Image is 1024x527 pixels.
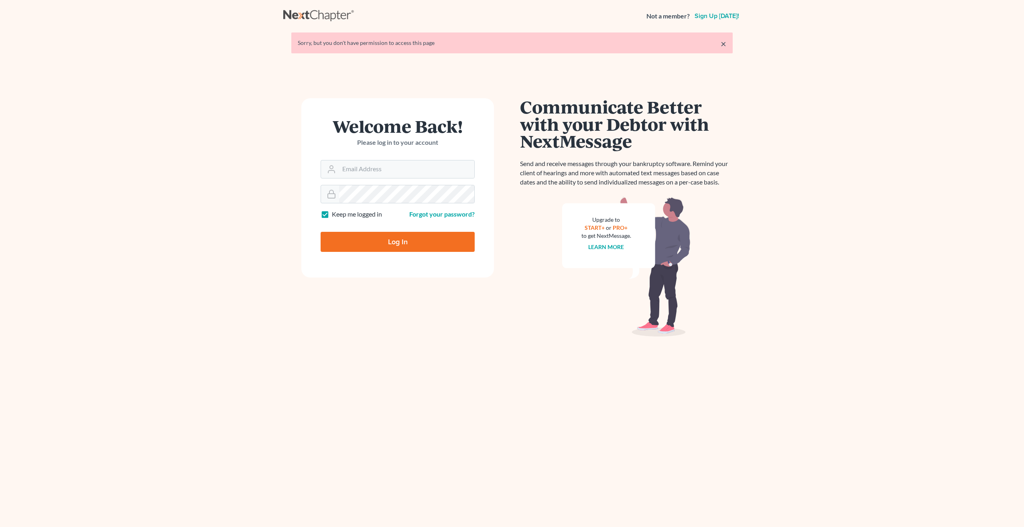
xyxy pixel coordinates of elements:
a: Forgot your password? [409,210,475,218]
input: Email Address [339,160,474,178]
p: Please log in to your account [321,138,475,147]
div: Sorry, but you don't have permission to access this page [298,39,726,47]
div: Upgrade to [581,216,631,224]
a: Learn more [589,243,624,250]
input: Log In [321,232,475,252]
a: START+ [585,224,605,231]
a: × [721,39,726,49]
img: nextmessage_bg-59042aed3d76b12b5cd301f8e5b87938c9018125f34e5fa2b7a6b67550977c72.svg [562,197,691,337]
a: PRO+ [613,224,628,231]
label: Keep me logged in [332,210,382,219]
span: or [606,224,612,231]
h1: Welcome Back! [321,118,475,135]
p: Send and receive messages through your bankruptcy software. Remind your client of hearings and mo... [520,159,733,187]
strong: Not a member? [646,12,690,21]
a: Sign up [DATE]! [693,13,741,19]
h1: Communicate Better with your Debtor with NextMessage [520,98,733,150]
div: to get NextMessage. [581,232,631,240]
